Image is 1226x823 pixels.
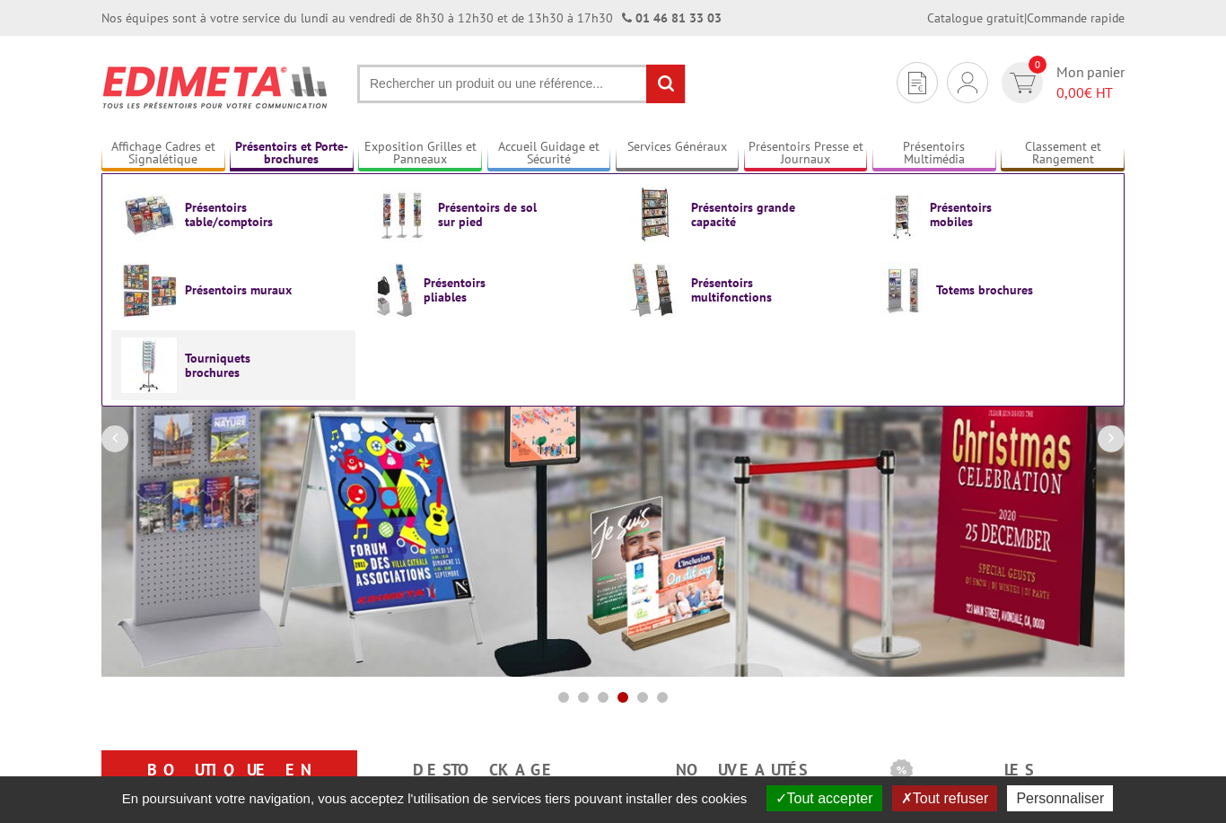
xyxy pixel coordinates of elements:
[374,187,430,242] img: Présentoirs de sol sur pied
[438,200,546,229] span: Présentoirs de sol sur pied
[890,754,1103,819] a: Les promotions
[1010,73,1036,93] img: devis rapide
[880,187,1105,242] a: Présentoirs mobiles
[892,785,997,811] button: Tout refuser
[121,262,346,318] a: Présentoirs muraux
[1001,139,1125,169] a: Classement et Rangement
[880,262,1105,318] a: Totems brochures
[101,54,330,120] img: Présentoir, panneau, stand - Edimeta - PLV, affichage, mobilier bureau, entreprise
[930,200,1038,229] span: Présentoirs mobiles
[1027,10,1125,26] a: Commande rapide
[113,791,757,806] span: En poursuivant votre navigation, vous acceptez l'utilisation de services tiers pouvant installer ...
[121,187,177,242] img: Présentoirs table/comptoirs
[358,139,482,169] a: Exposition Grilles et Panneaux
[101,139,225,169] a: Affichage Cadres et Signalétique
[616,139,740,169] a: Services Généraux
[101,9,722,27] div: Nos équipes sont à votre service du lundi au vendredi de 8h30 à 12h30 et de 13h30 à 17h30
[646,65,685,103] input: rechercher
[627,187,683,242] img: Présentoirs grande capacité
[627,262,683,318] img: Présentoirs multifonctions
[121,337,177,393] img: Tourniquets brochures
[635,754,847,786] a: nouveautés
[766,785,882,811] button: Tout accepter
[374,187,599,242] a: Présentoirs de sol sur pied
[121,262,177,318] img: Présentoirs muraux
[1056,83,1084,101] span: 0,00
[927,9,1125,27] div: |
[185,200,293,229] span: Présentoirs table/comptoirs
[121,337,346,393] a: Tourniquets brochures
[374,262,416,318] img: Présentoirs pliables
[121,187,346,242] a: Présentoirs table/comptoirs
[872,139,996,169] a: Présentoirs Multimédia
[424,276,531,304] span: Présentoirs pliables
[1056,62,1125,103] span: Mon panier
[185,283,293,297] span: Présentoirs muraux
[927,10,1024,26] a: Catalogue gratuit
[691,276,799,304] span: Présentoirs multifonctions
[357,65,686,103] input: Rechercher un produit ou une référence...
[1007,785,1113,811] button: Personnaliser (fenêtre modale)
[374,262,599,318] a: Présentoirs pliables
[1029,56,1046,74] span: 0
[230,139,354,169] a: Présentoirs et Porte-brochures
[123,754,336,819] a: Boutique en ligne
[487,139,611,169] a: Accueil Guidage et Sécurité
[936,283,1044,297] span: Totems brochures
[908,72,926,94] img: devis rapide
[958,72,977,93] img: devis rapide
[744,139,868,169] a: Présentoirs Presse et Journaux
[880,187,922,242] img: Présentoirs mobiles
[691,200,799,229] span: Présentoirs grande capacité
[627,187,852,242] a: Présentoirs grande capacité
[890,754,1115,790] b: Les promotions
[185,351,293,380] span: Tourniquets brochures
[627,262,852,318] a: Présentoirs multifonctions
[1056,83,1125,103] span: € HT
[635,10,722,26] a: 01 46 81 33 03
[880,262,928,318] img: Totems brochures
[379,754,591,786] a: Destockage
[997,62,1125,103] a: devis rapide 0 Mon panier 0,00€ HT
